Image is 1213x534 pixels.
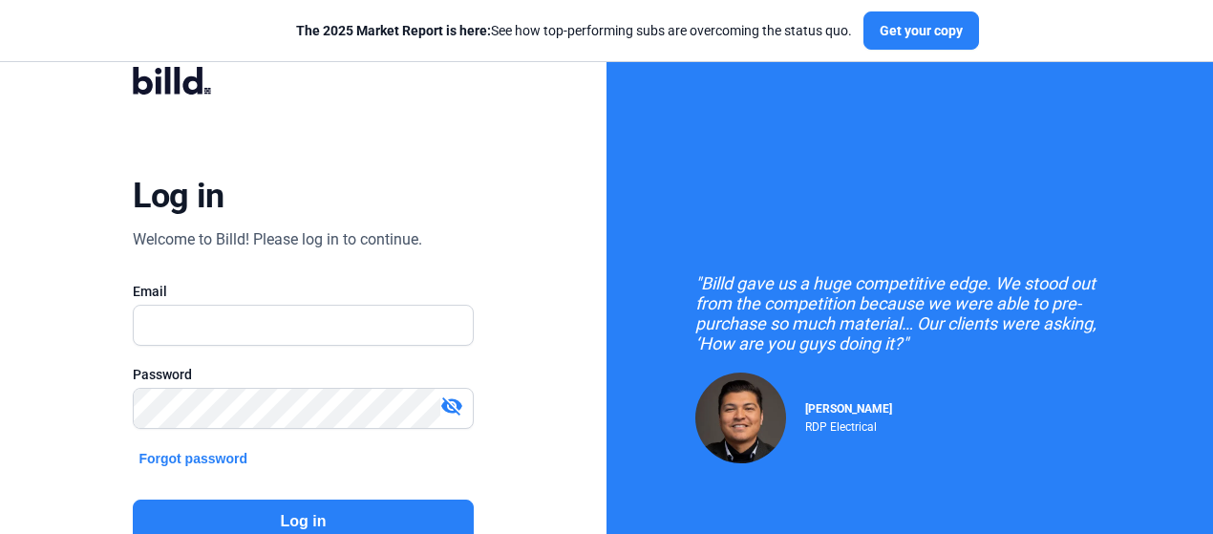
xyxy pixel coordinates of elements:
[133,282,473,301] div: Email
[805,416,892,434] div: RDP Electrical
[133,175,223,217] div: Log in
[805,402,892,416] span: [PERSON_NAME]
[440,395,463,417] mat-icon: visibility_off
[133,365,473,384] div: Password
[695,273,1125,353] div: "Billd gave us a huge competitive edge. We stood out from the competition because we were able to...
[133,228,422,251] div: Welcome to Billd! Please log in to continue.
[133,448,253,469] button: Forgot password
[695,373,786,463] img: Raul Pacheco
[296,21,852,40] div: See how top-performing subs are overcoming the status quo.
[863,11,979,50] button: Get your copy
[296,23,491,38] span: The 2025 Market Report is here:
